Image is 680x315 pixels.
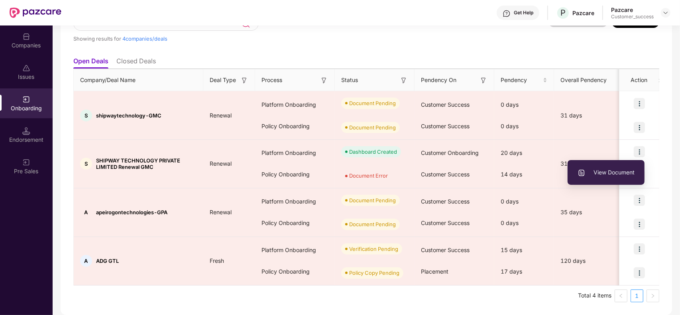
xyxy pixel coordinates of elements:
span: Placement [421,268,448,275]
div: Showing results for [73,35,444,42]
div: Dashboard Created [349,148,397,156]
div: 31 days [554,159,622,168]
div: 31 days [554,111,622,120]
span: Customer Success [421,123,470,129]
div: Platform Onboarding [255,94,335,115]
span: Pendency [501,76,541,84]
img: icon [634,98,645,109]
span: right [651,293,655,298]
img: icon [634,122,645,133]
li: Next Page [647,290,659,302]
div: Document Pending [349,99,396,107]
div: A [80,206,92,218]
img: icon [634,267,645,278]
div: 0 days [494,94,554,115]
div: 0 days [494,191,554,212]
img: svg+xml;base64,PHN2ZyB3aWR0aD0iMTYiIGhlaWdodD0iMTYiIHZpZXdCb3g9IjAgMCAxNiAxNiIgZmlsbD0ibm9uZSIgeG... [320,76,328,84]
div: 0 days [494,115,554,137]
span: P [560,8,566,18]
img: icon [634,146,645,157]
span: Renewal [203,160,238,167]
span: Status [341,76,358,84]
div: Platform Onboarding [255,239,335,261]
span: ADG GTL [96,258,119,264]
div: 17 days [494,261,554,282]
span: Customer Success [421,198,470,205]
div: 20 days [494,142,554,164]
div: 14 days [494,164,554,185]
img: svg+xml;base64,PHN2ZyB3aWR0aD0iMTYiIGhlaWdodD0iMTYiIHZpZXdCb3g9IjAgMCAxNiAxNiIgZmlsbD0ibm9uZSIgeG... [400,76,408,84]
div: Document Pending [349,123,396,131]
img: svg+xml;base64,PHN2ZyBpZD0iRHJvcGRvd24tMzJ4MzIiIHhtbG5zPSJodHRwOi8vd3d3LnczLm9yZy8yMDAwL3N2ZyIgd2... [662,10,669,16]
span: left [619,293,623,298]
img: svg+xml;base64,PHN2ZyBpZD0iQ29tcGFuaWVzIiB4bWxucz0iaHR0cDovL3d3dy53My5vcmcvMjAwMC9zdmciIHdpZHRoPS... [22,33,30,41]
div: Policy Onboarding [255,261,335,282]
img: icon [634,219,645,230]
img: svg+xml;base64,PHN2ZyB3aWR0aD0iMTYiIGhlaWdodD0iMTYiIHZpZXdCb3g9IjAgMCAxNiAxNiIgZmlsbD0ibm9uZSIgeG... [480,76,487,84]
li: Total 4 items [578,290,611,302]
span: 4 companies/deals [122,35,167,42]
img: svg+xml;base64,PHN2ZyB3aWR0aD0iMTYiIGhlaWdodD0iMTYiIHZpZXdCb3g9IjAgMCAxNiAxNiIgZmlsbD0ibm9uZSIgeG... [240,76,248,84]
th: Pendency [494,69,554,91]
img: icon [634,195,645,206]
button: right [647,290,659,302]
li: Previous Page [615,290,627,302]
div: S [80,158,92,170]
div: Policy Copy Pending [349,269,399,277]
span: apeirogontechnologies-GPA [96,209,167,215]
th: Overall Pendency [554,69,622,91]
img: svg+xml;base64,PHN2ZyBpZD0iSXNzdWVzX2Rpc2FibGVkIiB4bWxucz0iaHR0cDovL3d3dy53My5vcmcvMjAwMC9zdmciIH... [22,64,30,72]
img: svg+xml;base64,PHN2ZyB3aWR0aD0iMjAiIGhlaWdodD0iMjAiIHZpZXdCb3g9IjAgMCAyMCAyMCIgZmlsbD0ibm9uZSIgeG... [22,96,30,104]
th: Company/Deal Name [74,69,203,91]
span: Pendency On [421,76,456,84]
li: Open Deals [73,57,108,68]
span: Process [261,76,282,84]
div: Verification Pending [349,245,398,253]
button: left [615,290,627,302]
div: Platform Onboarding [255,142,335,164]
div: Pazcare [572,9,594,17]
div: 0 days [494,212,554,234]
img: svg+xml;base64,PHN2ZyB3aWR0aD0iMTQuNSIgaGVpZ2h0PSIxNC41IiB2aWV3Qm94PSIwIDAgMTYgMTYiIGZpbGw9Im5vbm... [22,127,30,135]
img: New Pazcare Logo [10,8,61,18]
div: Policy Onboarding [255,212,335,234]
span: Deal Type [210,76,236,84]
div: Get Help [514,10,533,16]
div: Policy Onboarding [255,164,335,185]
th: Action [619,69,659,91]
span: Fresh [203,257,230,264]
div: Document Error [349,172,388,180]
div: Pazcare [611,6,654,14]
img: svg+xml;base64,PHN2ZyBpZD0iVXBsb2FkX0xvZ3MiIGRhdGEtbmFtZT0iVXBsb2FkIExvZ3MiIHhtbG5zPSJodHRwOi8vd3... [578,169,586,177]
div: Policy Onboarding [255,115,335,137]
div: Platform Onboarding [255,191,335,212]
span: shipwaytechnology-GMC [96,112,161,119]
span: Renewal [203,209,238,215]
span: Customer Success [421,219,470,226]
div: Document Pending [349,220,396,228]
div: 15 days [494,239,554,261]
li: Closed Deals [116,57,156,68]
li: 1 [631,290,643,302]
span: Renewal [203,112,238,119]
div: Customer_success [611,14,654,20]
span: Customer Success [421,171,470,178]
div: 35 days [554,208,622,217]
span: Customer Onboarding [421,149,479,156]
span: Customer Success [421,247,470,253]
div: S [80,110,92,121]
div: Document Pending [349,196,396,204]
img: svg+xml;base64,PHN2ZyB3aWR0aD0iMjAiIGhlaWdodD0iMjAiIHZpZXdCb3g9IjAgMCAyMCAyMCIgZmlsbD0ibm9uZSIgeG... [22,158,30,166]
img: svg+xml;base64,PHN2ZyBpZD0iSGVscC0zMngzMiIgeG1sbnM9Imh0dHA6Ly93d3cudzMub3JnLzIwMDAvc3ZnIiB3aWR0aD... [503,10,511,18]
img: icon [634,243,645,254]
span: SHIPWAY TECHNOLOGY PRIVATE LIMITED Renewal GMC [96,157,197,170]
span: View Document [578,168,635,177]
span: Customer Success [421,101,470,108]
a: 1 [631,290,643,302]
div: A [80,255,92,267]
div: 120 days [554,256,622,265]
